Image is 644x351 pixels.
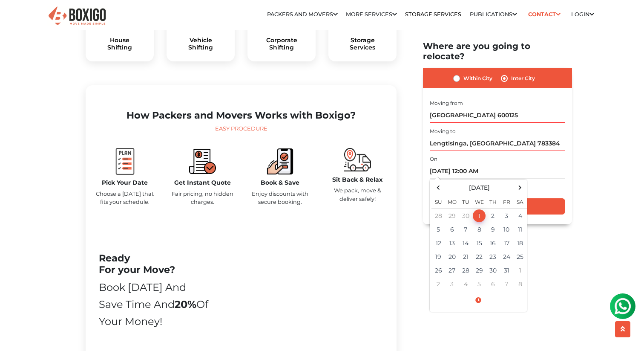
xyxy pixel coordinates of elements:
[267,148,293,175] img: boxigo_packers_and_movers_book
[344,148,371,171] img: boxigo_packers_and_movers_move
[430,108,565,123] input: Select Building or Nearest Landmark
[254,37,309,51] h5: Corporate Shifting
[430,164,565,179] input: Moving date
[335,37,390,51] a: StorageServices
[170,190,235,206] p: Fair pricing, no hidden charges.
[92,37,147,51] h5: House Shifting
[175,298,196,310] b: 20%
[431,194,445,209] th: Su
[486,194,500,209] th: Th
[92,110,390,121] h2: How Packers and Movers Works with Boxigo?
[247,179,312,186] h5: Book & Save
[430,155,437,163] label: On
[423,41,572,61] h2: Where are you going to relocate?
[511,73,535,84] label: Inter City
[571,11,594,17] a: Login
[430,99,463,107] label: Moving from
[335,37,390,51] h5: Storage Services
[170,179,235,186] h5: Get Instant Quote
[325,186,390,203] p: We pack, move & deliver safely!
[470,11,517,17] a: Publications
[459,194,472,209] th: Tu
[346,11,397,17] a: More services
[173,37,228,51] a: VehicleShifting
[247,190,312,206] p: Enjoy discounts with secure booking.
[92,37,147,51] a: HouseShifting
[445,181,513,194] th: Select Month
[472,194,486,209] th: We
[47,6,107,26] img: Boxigo
[430,128,456,135] label: Moving to
[99,279,210,330] div: Book [DATE] and Save time and of your money!
[433,182,444,193] span: Previous Month
[445,194,459,209] th: Mo
[254,37,309,51] a: CorporateShifting
[500,194,513,209] th: Fr
[325,176,390,183] h5: Sit Back & Relax
[173,37,228,51] h5: Vehicle Shifting
[431,296,525,304] a: Select Time
[615,321,630,337] button: scroll up
[463,73,492,84] label: Within City
[112,148,138,175] img: boxigo_packers_and_movers_plan
[92,179,157,186] h5: Pick Your Date
[525,8,563,21] a: Contact
[92,190,157,206] p: Choose a [DATE] that fits your schedule.
[513,194,527,209] th: Sa
[405,11,461,17] a: Storage Services
[267,11,338,17] a: Packers and Movers
[189,148,216,175] img: boxigo_packers_and_movers_compare
[9,9,26,26] img: whatsapp-icon.svg
[92,125,390,133] div: Easy Procedure
[99,252,210,276] h2: Ready For your Move?
[430,136,565,151] input: Select Building or Nearest Landmark
[515,182,526,193] span: Next Month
